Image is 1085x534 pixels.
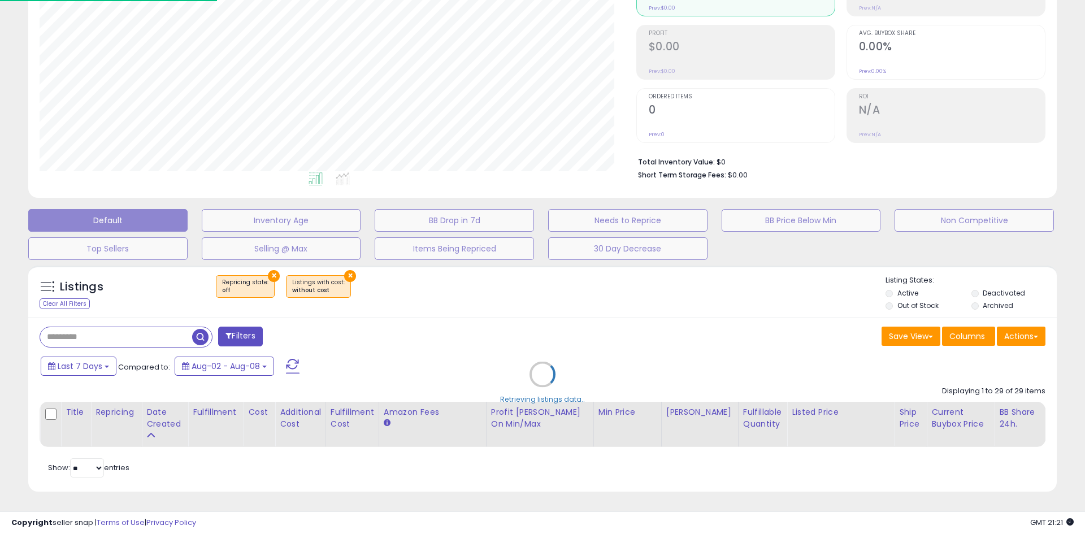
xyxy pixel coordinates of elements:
[500,394,585,404] div: Retrieving listings data..
[28,237,188,260] button: Top Sellers
[638,154,1037,168] li: $0
[638,157,715,167] b: Total Inventory Value:
[649,94,835,100] span: Ordered Items
[859,94,1045,100] span: ROI
[375,209,534,232] button: BB Drop in 7d
[28,209,188,232] button: Default
[638,170,726,180] b: Short Term Storage Fees:
[202,237,361,260] button: Selling @ Max
[859,68,886,75] small: Prev: 0.00%
[548,209,708,232] button: Needs to Reprice
[859,131,881,138] small: Prev: N/A
[548,237,708,260] button: 30 Day Decrease
[97,517,145,528] a: Terms of Use
[895,209,1054,232] button: Non Competitive
[649,40,835,55] h2: $0.00
[859,31,1045,37] span: Avg. Buybox Share
[649,68,675,75] small: Prev: $0.00
[11,517,53,528] strong: Copyright
[202,209,361,232] button: Inventory Age
[728,170,748,180] span: $0.00
[859,103,1045,119] h2: N/A
[11,518,196,528] div: seller snap | |
[859,40,1045,55] h2: 0.00%
[859,5,881,11] small: Prev: N/A
[649,131,665,138] small: Prev: 0
[1030,517,1074,528] span: 2025-08-16 21:21 GMT
[649,103,835,119] h2: 0
[649,31,835,37] span: Profit
[146,517,196,528] a: Privacy Policy
[722,209,881,232] button: BB Price Below Min
[649,5,675,11] small: Prev: $0.00
[375,237,534,260] button: Items Being Repriced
